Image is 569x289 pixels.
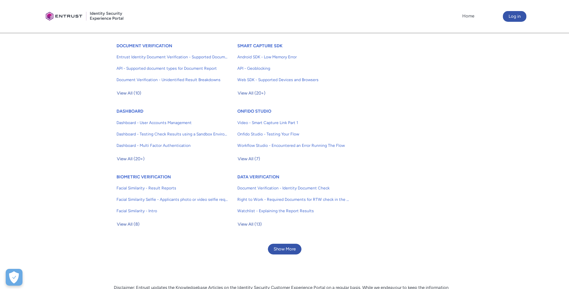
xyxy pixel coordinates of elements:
[237,154,260,164] button: View All (7)
[237,219,262,230] button: View All (13)
[6,269,22,286] button: Open Preferences
[237,43,283,48] a: SMART CAPTURE SDK
[238,154,260,164] span: View All (7)
[116,43,172,48] a: DOCUMENT VERIFICATION
[237,208,349,214] span: Watchlist - Explaining the Report Results
[237,54,349,60] span: Android SDK - Low Memory Error
[116,51,228,63] a: Entrust Identity Document Verification - Supported Document type and size
[116,88,142,99] button: View All (10)
[461,11,476,21] a: Home
[237,182,349,194] a: Document Verification - Identity Document Check
[116,77,228,83] span: Document Verification - Unidentified Result Breakdowns
[116,109,143,114] a: DASHBOARD
[237,51,349,63] a: Android SDK - Low Memory Error
[116,219,140,230] button: View All (8)
[238,88,266,98] span: View All (20+)
[238,219,262,229] span: View All (13)
[116,131,228,137] span: Dashboard - Testing Check Results using a Sandbox Environment
[237,109,271,114] a: ONFIDO STUDIO
[237,63,349,74] a: API - Geoblocking
[116,185,228,191] span: Facial Similarity - Result Reports
[116,74,228,85] a: Document Verification - Unidentified Result Breakdowns
[237,142,349,149] span: Workflow Studio - Encountered an Error Running The Flow
[237,174,279,179] a: DATA VERIFICATION
[116,182,228,194] a: Facial Similarity - Result Reports
[116,142,228,149] span: Dashboard - Multi Factor Authentication
[116,196,228,203] span: Facial Similarity Selfie - Applicants photo or video selfie requirements
[116,205,228,217] a: Facial Similarity - Intro
[237,196,349,203] span: Right to Work - Required Documents for RTW check in the [GEOGRAPHIC_DATA]
[116,174,171,179] a: BIOMETRIC VERIFICATION
[237,194,349,205] a: Right to Work - Required Documents for RTW check in the [GEOGRAPHIC_DATA]
[6,269,22,286] div: Cookie Preferences
[116,65,228,71] span: API - Supported document types for Document Report
[237,128,349,140] a: Onfido Studio - Testing Your Flow
[116,120,228,126] span: Dashboard - User Accounts Management
[116,154,145,164] button: View All (20+)
[237,77,349,83] span: Web SDK - Supported Devices and Browsers
[268,244,301,254] button: Show More
[237,205,349,217] a: Watchlist - Explaining the Report Results
[237,185,349,191] span: Document Verification - Identity Document Check
[116,208,228,214] span: Facial Similarity - Intro
[117,154,145,164] span: View All (20+)
[116,117,228,128] a: Dashboard - User Accounts Management
[116,194,228,205] a: Facial Similarity Selfie - Applicants photo or video selfie requirements
[237,120,349,126] span: Video - Smart Capture Link Part 1
[116,63,228,74] a: API - Supported document types for Document Report
[237,88,266,99] button: View All (20+)
[237,65,349,71] span: API - Geoblocking
[116,54,228,60] span: Entrust Identity Document Verification - Supported Document type and size
[237,140,349,151] a: Workflow Studio - Encountered an Error Running The Flow
[117,88,141,98] span: View All (10)
[117,219,140,229] span: View All (8)
[116,140,228,151] a: Dashboard - Multi Factor Authentication
[116,128,228,140] a: Dashboard - Testing Check Results using a Sandbox Environment
[237,74,349,85] a: Web SDK - Supported Devices and Browsers
[237,117,349,128] a: Video - Smart Capture Link Part 1
[237,131,349,137] span: Onfido Studio - Testing Your Flow
[503,11,526,22] button: Log in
